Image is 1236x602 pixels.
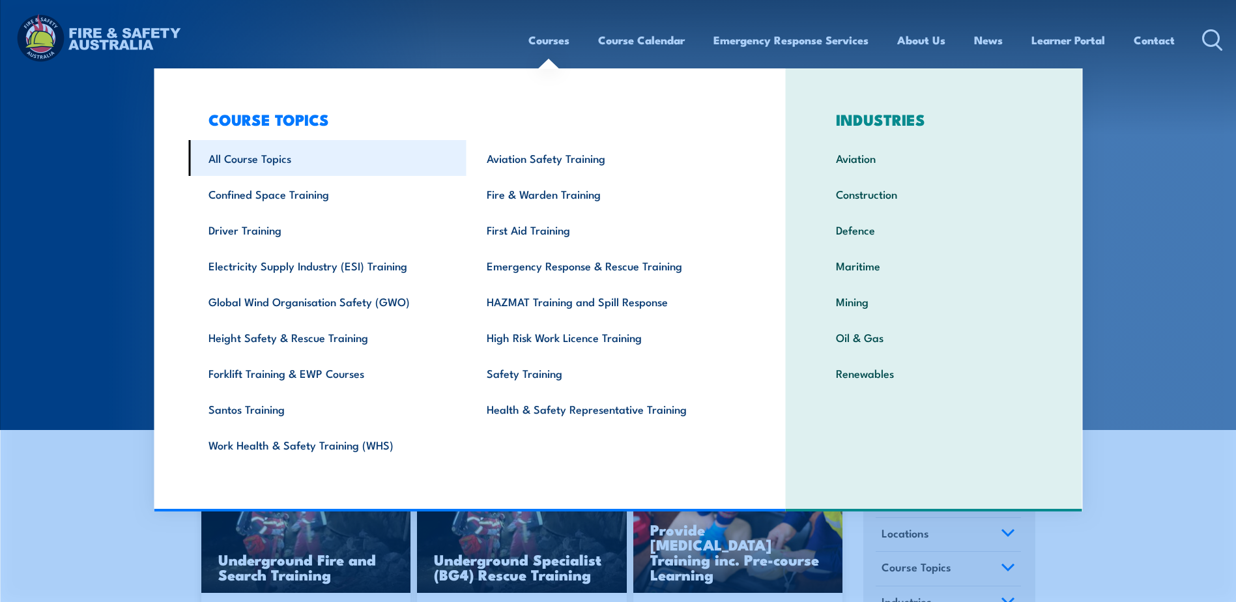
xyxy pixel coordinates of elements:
span: Locations [882,524,929,542]
h3: Underground Fire and Search Training [218,552,394,582]
a: Contact [1134,23,1175,57]
a: Safety Training [467,355,745,391]
a: Aviation [816,140,1052,176]
a: Oil & Gas [816,319,1052,355]
a: Course Topics [876,552,1021,586]
img: Underground mine rescue [417,476,627,594]
a: Underground Fire and Search Training [201,476,411,594]
a: Emergency Response Services [713,23,869,57]
a: Construction [816,176,1052,212]
a: Emergency Response & Rescue Training [467,248,745,283]
a: Mining [816,283,1052,319]
a: Course Calendar [598,23,685,57]
a: Driver Training [188,212,467,248]
a: Work Health & Safety Training (WHS) [188,427,467,463]
a: HAZMAT Training and Spill Response [467,283,745,319]
a: Fire & Warden Training [467,176,745,212]
a: High Risk Work Licence Training [467,319,745,355]
a: Maritime [816,248,1052,283]
a: Confined Space Training [188,176,467,212]
h3: Provide [MEDICAL_DATA] Training inc. Pre-course Learning [650,522,826,582]
a: First Aid Training [467,212,745,248]
a: Renewables [816,355,1052,391]
h3: Underground Specialist (BG4) Rescue Training [434,552,610,582]
a: All Course Topics [188,140,467,176]
a: Defence [816,212,1052,248]
a: Forklift Training & EWP Courses [188,355,467,391]
a: Locations [876,518,1021,552]
a: About Us [897,23,945,57]
img: Underground mine rescue [201,476,411,594]
a: Health & Safety Representative Training [467,391,745,427]
a: Height Safety & Rescue Training [188,319,467,355]
a: Courses [528,23,569,57]
a: Learner Portal [1031,23,1105,57]
a: Global Wind Organisation Safety (GWO) [188,283,467,319]
h3: COURSE TOPICS [188,110,745,128]
h3: INDUSTRIES [816,110,1052,128]
img: Low Voltage Rescue and Provide CPR [633,476,843,594]
a: Underground Specialist (BG4) Rescue Training [417,476,627,594]
a: News [974,23,1003,57]
a: Santos Training [188,391,467,427]
a: Provide [MEDICAL_DATA] Training inc. Pre-course Learning [633,476,843,594]
a: Electricity Supply Industry (ESI) Training [188,248,467,283]
span: Course Topics [882,558,951,576]
a: Aviation Safety Training [467,140,745,176]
